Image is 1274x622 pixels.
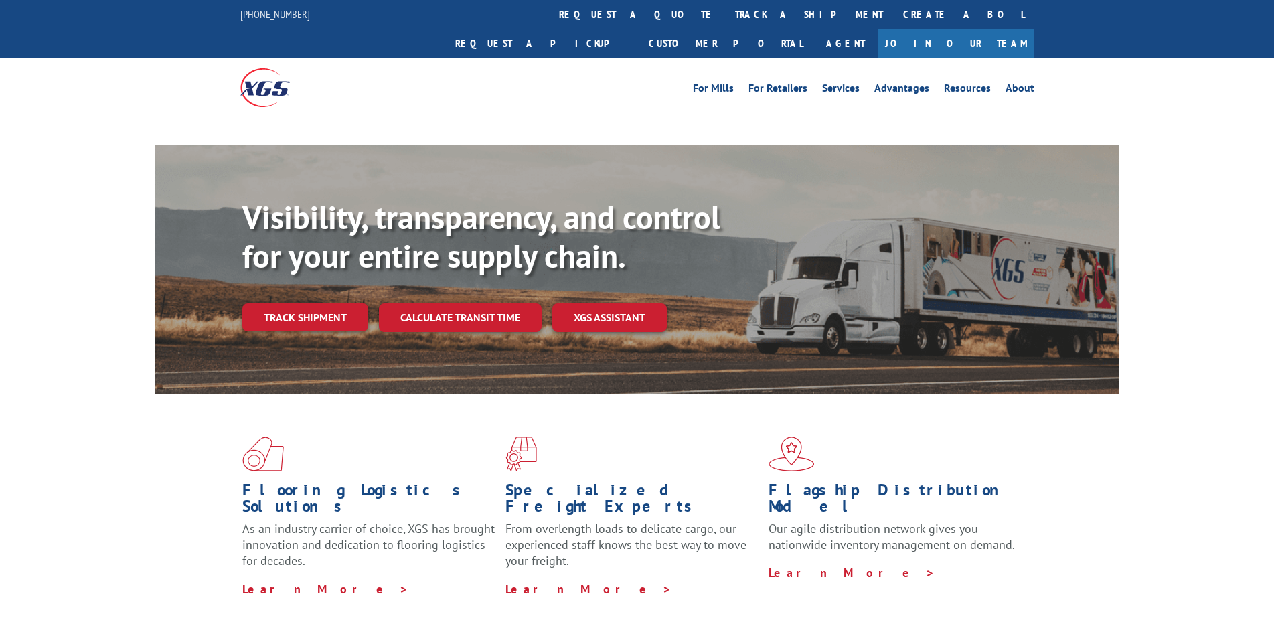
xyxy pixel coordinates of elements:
[822,83,860,98] a: Services
[242,521,495,568] span: As an industry carrier of choice, XGS has brought innovation and dedication to flooring logistics...
[1006,83,1034,98] a: About
[878,29,1034,58] a: Join Our Team
[769,482,1022,521] h1: Flagship Distribution Model
[445,29,639,58] a: Request a pickup
[552,303,667,332] a: XGS ASSISTANT
[242,581,409,597] a: Learn More >
[769,521,1015,552] span: Our agile distribution network gives you nationwide inventory management on demand.
[944,83,991,98] a: Resources
[242,303,368,331] a: Track shipment
[379,303,542,332] a: Calculate transit time
[639,29,813,58] a: Customer Portal
[242,482,495,521] h1: Flooring Logistics Solutions
[505,437,537,471] img: xgs-icon-focused-on-flooring-red
[693,83,734,98] a: For Mills
[769,565,935,580] a: Learn More >
[240,7,310,21] a: [PHONE_NUMBER]
[505,521,759,580] p: From overlength loads to delicate cargo, our experienced staff knows the best way to move your fr...
[505,482,759,521] h1: Specialized Freight Experts
[813,29,878,58] a: Agent
[769,437,815,471] img: xgs-icon-flagship-distribution-model-red
[874,83,929,98] a: Advantages
[748,83,807,98] a: For Retailers
[242,196,720,277] b: Visibility, transparency, and control for your entire supply chain.
[242,437,284,471] img: xgs-icon-total-supply-chain-intelligence-red
[505,581,672,597] a: Learn More >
